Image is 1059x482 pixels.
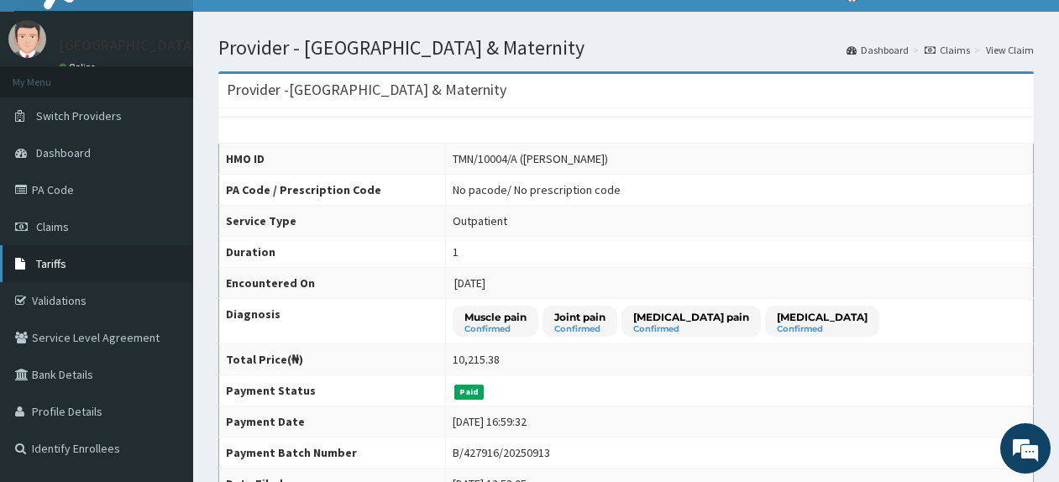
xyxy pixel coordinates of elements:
h3: Provider - [GEOGRAPHIC_DATA] & Maternity [227,82,506,97]
p: [MEDICAL_DATA] pain [633,310,749,324]
div: 1 [453,244,459,260]
small: Confirmed [464,325,527,333]
span: Dashboard [36,145,91,160]
a: Dashboard [847,43,909,57]
div: Minimize live chat window [275,8,316,49]
img: d_794563401_company_1708531726252_794563401 [31,84,68,126]
div: 10,215.38 [453,351,500,368]
div: [DATE] 16:59:32 [453,413,527,430]
span: Claims [36,219,69,234]
small: Confirmed [633,325,749,333]
th: Payment Batch Number [219,437,446,469]
th: Duration [219,237,446,268]
span: [DATE] [454,275,485,291]
p: [GEOGRAPHIC_DATA] and Maternity [59,38,292,53]
span: Tariffs [36,256,66,271]
img: User Image [8,20,46,58]
div: No pacode / No prescription code [453,181,621,198]
div: TMN/10004/A ([PERSON_NAME]) [453,150,608,167]
p: Joint pain [554,310,606,324]
th: HMO ID [219,144,446,175]
textarea: Type your message and hit 'Enter' [8,312,320,370]
span: Paid [454,385,485,400]
small: Confirmed [554,325,606,333]
p: [MEDICAL_DATA] [777,310,868,324]
h1: Provider - [GEOGRAPHIC_DATA] & Maternity [218,37,1034,59]
a: Online [59,61,99,73]
p: Muscle pain [464,310,527,324]
th: PA Code / Prescription Code [219,175,446,206]
small: Confirmed [777,325,868,333]
div: Chat with us now [87,94,282,116]
th: Payment Status [219,375,446,406]
div: Outpatient [453,212,507,229]
span: Switch Providers [36,108,122,123]
th: Payment Date [219,406,446,437]
th: Encountered On [219,268,446,299]
th: Service Type [219,206,446,237]
div: B/427916/20250913 [453,444,550,461]
a: View Claim [986,43,1034,57]
th: Diagnosis [219,299,446,344]
span: We're online! [97,138,232,307]
th: Total Price(₦) [219,344,446,375]
a: Claims [925,43,970,57]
